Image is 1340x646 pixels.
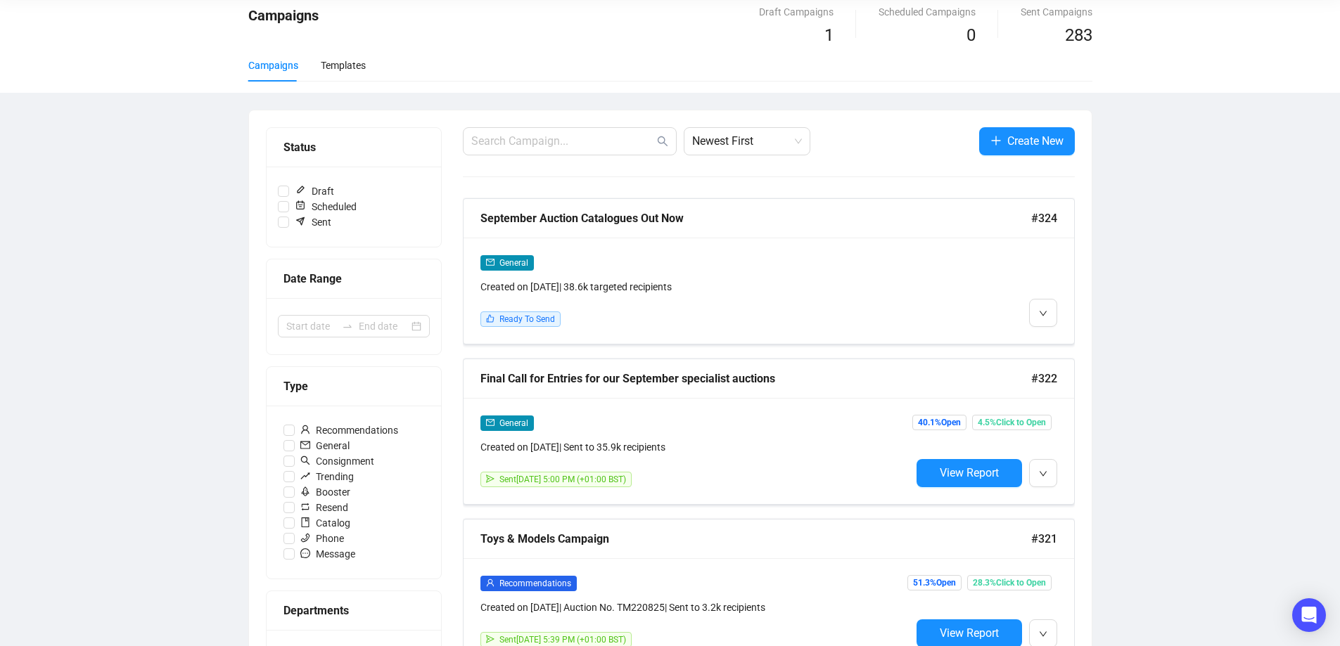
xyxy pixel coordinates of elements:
[1007,132,1064,150] span: Create New
[289,199,362,214] span: Scheduled
[486,258,494,266] span: mail
[283,377,424,395] div: Type
[940,466,999,479] span: View Report
[499,418,528,428] span: General
[972,415,1052,430] span: 4.5% Click to Open
[300,517,310,527] span: book
[917,459,1022,487] button: View Report
[300,533,310,543] span: phone
[480,600,911,615] div: Created on [DATE] | Auction No. TM220825 | Sent to 3.2k recipients
[486,314,494,323] span: like
[471,133,654,150] input: Search Campaign...
[759,4,834,20] div: Draft Campaigns
[1065,25,1092,45] span: 283
[480,279,911,295] div: Created on [DATE] | 38.6k targeted recipients
[480,370,1031,387] div: Final Call for Entries for our September specialist auctions
[499,474,626,484] span: Sent [DATE] 5:00 PM (+01:00 BST)
[248,58,298,73] div: Campaigns
[966,25,976,45] span: 0
[967,575,1052,590] span: 28.3% Click to Open
[940,626,999,640] span: View Report
[283,270,424,288] div: Date Range
[480,209,1031,227] div: September Auction Catalogues Out Now
[1031,370,1057,387] span: #322
[295,546,361,562] span: Message
[463,198,1075,344] a: September Auction Catalogues Out Now#324mailGeneralCreated on [DATE]| 38.6k targeted recipientsli...
[321,58,366,73] div: Templates
[824,25,834,45] span: 1
[295,469,359,484] span: Trending
[300,502,310,512] span: retweet
[295,531,350,546] span: Phone
[295,515,356,531] span: Catalog
[499,635,626,645] span: Sent [DATE] 5:39 PM (+01:00 BST)
[300,486,310,496] span: rocket
[289,183,340,199] span: Draft
[300,440,310,450] span: mail
[295,500,354,515] span: Resend
[486,474,494,483] span: send
[499,579,571,588] span: Recommendations
[912,415,966,430] span: 40.1% Open
[486,418,494,427] span: mail
[463,358,1075,505] a: Final Call for Entries for our September specialist auctions#322mailGeneralCreated on [DATE]| Sen...
[295,422,404,438] span: Recommendations
[499,314,555,324] span: Ready To Send
[300,456,310,465] span: search
[295,438,355,453] span: General
[286,318,336,334] input: Start date
[1021,4,1092,20] div: Sent Campaigns
[1039,309,1047,318] span: down
[990,135,1002,146] span: plus
[1031,530,1057,548] span: #321
[979,127,1075,155] button: Create New
[295,484,356,500] span: Booster
[486,635,494,643] span: send
[1039,630,1047,638] span: down
[300,425,310,434] span: user
[295,453,380,469] span: Consignment
[1292,598,1326,632] div: Open Intercom Messenger
[480,439,911,455] div: Created on [DATE] | Sent to 35.9k recipients
[1031,209,1057,227] span: #324
[342,321,353,332] span: swap-right
[480,530,1031,548] div: Toys & Models Campaign
[879,4,976,20] div: Scheduled Campaigns
[283,602,424,619] div: Departments
[300,548,310,558] span: message
[907,575,962,590] span: 51.3% Open
[283,138,424,156] div: Status
[657,136,668,147] span: search
[248,7,319,24] span: Campaigns
[486,579,494,587] span: user
[499,258,528,268] span: General
[1039,470,1047,478] span: down
[300,471,310,481] span: rise
[359,318,409,334] input: End date
[289,214,337,230] span: Sent
[692,128,802,155] span: Newest First
[342,321,353,332] span: to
